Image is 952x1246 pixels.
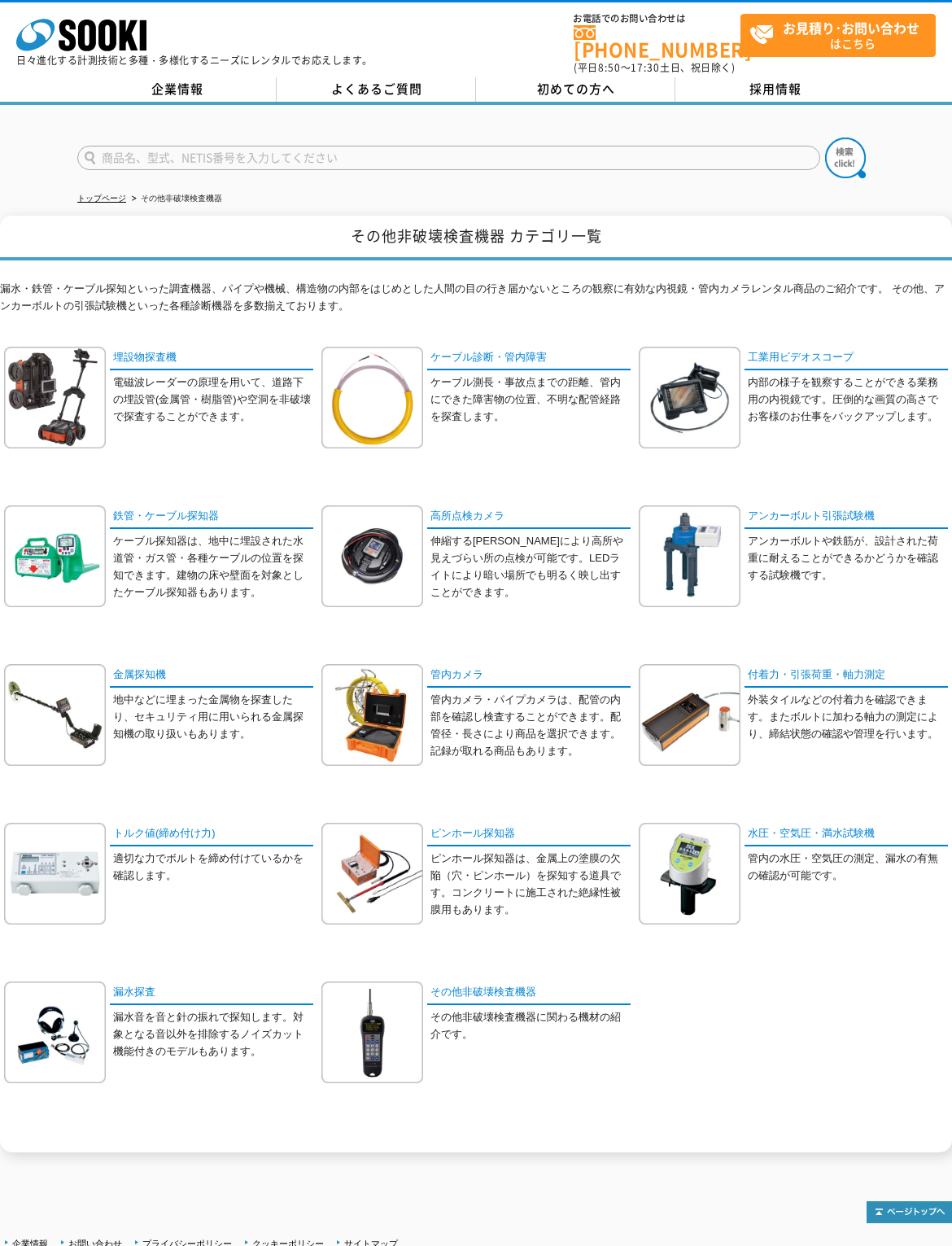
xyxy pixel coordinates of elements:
[745,347,948,370] a: 工業用ビデオスコープ
[77,194,126,203] a: トップページ
[77,77,277,102] a: 企業情報
[639,664,740,766] img: 付着力・引張荷重・軸力測定
[77,146,820,170] input: 商品名、型式、NETIS番号を入力してください
[321,823,423,925] img: ピンホール探知器
[476,77,675,102] a: 初めての方へ
[427,823,631,846] a: ピンホール探知器
[598,60,621,75] span: 8:50
[745,823,948,846] a: 水圧・空気圧・満水試験機
[4,664,106,766] img: 金属探知機
[574,60,735,75] span: (平日 ～ 土日、祝日除く)
[427,664,631,688] a: 管内カメラ
[427,505,631,529] a: 高所点検カメラ
[430,850,631,918] p: ピンホール探知器は、金属上の塗膜の欠陥（穴・ピンホール）を探知する道具です。コンクリートに施工された絶縁性被膜用もあります。
[110,505,313,529] a: 鉄管・ケーブル探知器
[4,347,106,448] img: 埋設物探査機
[113,692,313,742] p: 地中などに埋まった金属物を探査したり、セキュリティ用に用いられる金属探知機の取り扱いもあります。
[110,823,313,846] a: トルク値(締め付け力)
[113,850,313,885] p: 適切な力でボルトを締め付けているかを確認します。
[748,850,948,885] p: 管内の水圧・空気圧の測定、漏水の有無の確認が可能です。
[110,347,313,370] a: 埋設物探査機
[783,18,919,37] strong: お見積り･お問い合わせ
[745,505,948,529] a: アンカーボルト引張試験機
[4,505,106,607] img: 鉄管・ケーブル探知器
[430,1009,631,1043] p: その他非破壊検査機器に関わる機材の紹介です。
[427,347,631,370] a: ケーブル診断・管内障害
[321,664,423,766] img: 管内カメラ
[748,533,948,584] p: アンカーボルトや鉄筋が、設計された荷重に耐えることができるかどうかを確認する試験機です。
[110,981,313,1005] a: 漏水探査
[430,374,631,425] p: ケーブル測長・事故点までの距離、管内にできた障害物の位置、不明な配管経路を探査します。
[639,823,740,925] img: 水圧・空気圧・満水試験機
[574,25,740,59] a: [PHONE_NUMBER]
[427,981,631,1005] a: その他非破壊検査機器
[321,981,423,1083] img: その他非破壊検査機器
[867,1201,952,1223] img: トップページへ
[321,505,423,607] img: 高所点検カメラ
[639,505,740,607] img: アンカーボルト引張試験機
[430,692,631,759] p: 管内カメラ・パイプカメラは、配管の内部を確認し検査することができます。配管径・長さにより商品を選択できます。記録が取れる商品もあります。
[4,823,106,925] img: トルク値(締め付け力)
[639,347,740,448] img: 工業用ビデオスコープ
[745,664,948,688] a: 付着力・引張荷重・軸力測定
[748,374,948,425] p: 内部の様子を観察することができる業務用の内視鏡です。圧倒的な画質の高さでお客様のお仕事をバックアップします。
[748,692,948,742] p: 外装タイルなどの付着力を確認できます。またボルトに加わる軸力の測定により、締結状態の確認や管理を行います。
[749,15,935,55] span: はこちら
[129,190,222,208] li: その他非破壊検査機器
[277,77,476,102] a: よくあるご質問
[574,14,740,24] span: お電話でのお問い合わせは
[825,138,866,178] img: btn_search.png
[4,981,106,1083] img: 漏水探査
[537,80,615,98] span: 初めての方へ
[675,77,875,102] a: 採用情報
[113,374,313,425] p: 電磁波レーダーの原理を用いて、道路下の埋設管(金属管・樹脂管)や空洞を非破壊で探査することができます。
[113,533,313,601] p: ケーブル探知器は、地中に埋設された水道管・ガス管・各種ケーブルの位置を探知できます。建物の床や壁面を対象としたケーブル探知器もあります。
[110,664,313,688] a: 金属探知機
[16,55,373,65] p: 日々進化する計測技術と多種・多様化するニーズにレンタルでお応えします。
[430,533,631,601] p: 伸縮する[PERSON_NAME]により高所や見えづらい所の点検が可能です。LEDライトにより暗い場所でも明るく映し出すことができます。
[740,14,936,57] a: お見積り･お問い合わせはこちら
[631,60,660,75] span: 17:30
[321,347,423,448] img: ケーブル診断・管内障害
[113,1009,313,1060] p: 漏水音を音と針の振れで探知します。対象となる音以外を排除するノイズカット機能付きのモデルもあります。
